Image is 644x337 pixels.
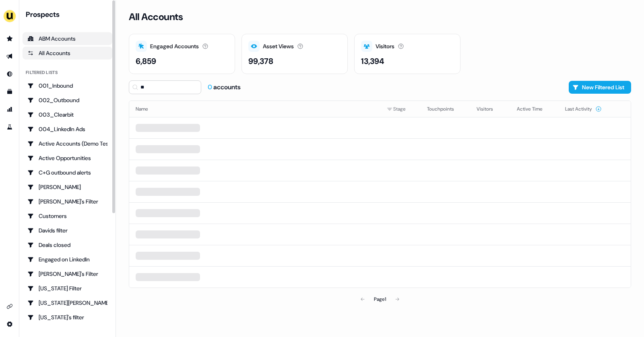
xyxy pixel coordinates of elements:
a: Go to Engaged on LinkedIn [23,253,112,266]
a: ABM Accounts [23,32,112,45]
button: Last Activity [565,102,602,116]
a: Go to experiments [3,121,16,134]
div: Stage [387,105,414,113]
div: [PERSON_NAME]'s Filter [27,197,107,205]
div: All Accounts [27,49,107,57]
div: Engaged on LinkedIn [27,255,107,263]
div: Visitors [376,42,394,51]
div: ABM Accounts [27,35,107,43]
a: Go to 003_Clearbit [23,108,112,121]
a: Go to Deals closed [23,238,112,251]
a: Go to Customers [23,210,112,222]
div: [US_STATE] Filter [27,284,107,292]
div: 001_Inbound [27,82,107,90]
div: 003_Clearbit [27,111,107,119]
button: Visitors [477,102,503,116]
a: All accounts [23,47,112,60]
span: 0 [208,83,213,91]
div: C+G outbound alerts [27,168,107,177]
th: Name [129,101,380,117]
a: Go to Charlotte's Filter [23,195,112,208]
div: 002_Outbound [27,96,107,104]
div: [PERSON_NAME]'s Filter [27,270,107,278]
a: Go to outbound experience [3,50,16,63]
a: Go to 004_LinkedIn Ads [23,123,112,136]
div: Filtered lists [26,69,58,76]
a: Go to Inbound [3,68,16,80]
button: Active Time [517,102,552,116]
button: New Filtered List [569,81,631,94]
a: Go to Georgia's filter [23,311,112,324]
a: Go to Davids filter [23,224,112,237]
div: 13,394 [361,55,384,67]
a: Go to integrations [3,318,16,331]
a: Go to attribution [3,103,16,116]
div: Asset Views [263,42,294,51]
a: Go to prospects [3,32,16,45]
a: Go to Active Accounts (Demo Test) [23,137,112,150]
a: Go to templates [3,85,16,98]
a: Go to C+G outbound alerts [23,166,112,179]
a: Go to integrations [3,300,16,313]
div: [US_STATE][PERSON_NAME] [27,299,107,307]
a: Go to 002_Outbound [23,94,112,107]
div: [PERSON_NAME] [27,183,107,191]
a: Go to 001_Inbound [23,79,112,92]
div: Active Opportunities [27,154,107,162]
div: [US_STATE]'s filter [27,313,107,321]
div: Customers [27,212,107,220]
div: Davids filter [27,226,107,234]
a: Go to Georgia Filter [23,282,112,295]
div: Page 1 [374,295,386,303]
div: Prospects [26,10,112,19]
div: 6,859 [136,55,156,67]
div: 004_LinkedIn Ads [27,125,107,133]
div: accounts [208,83,241,92]
a: Go to Charlotte Stone [23,181,112,193]
button: Touchpoints [427,102,464,116]
div: Active Accounts (Demo Test) [27,140,107,148]
a: Go to Georgia Slack [23,296,112,309]
div: 99,378 [248,55,273,67]
h3: All Accounts [129,11,183,23]
a: Go to Geneviève's Filter [23,267,112,280]
a: Go to Active Opportunities [23,152,112,164]
div: Deals closed [27,241,107,249]
div: Engaged Accounts [150,42,199,51]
